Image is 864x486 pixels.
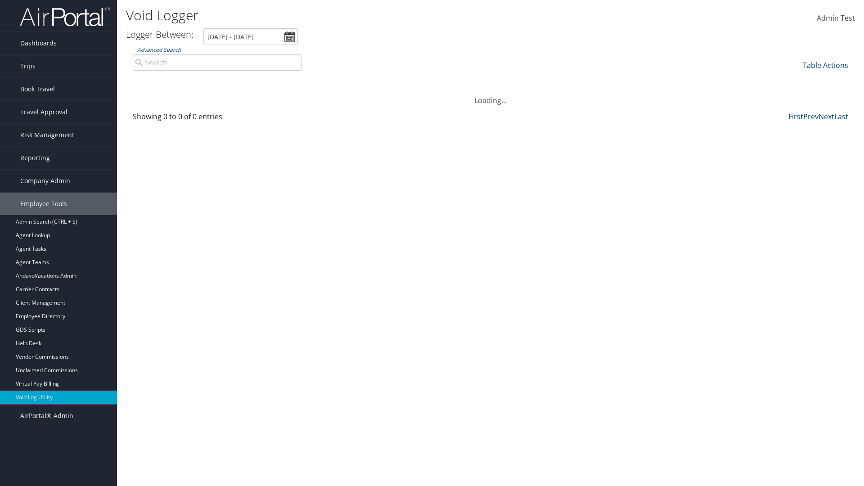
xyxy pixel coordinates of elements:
span: AirPortal® Admin [20,405,73,427]
img: airportal-logo.png [20,6,110,27]
input: [DATE] - [DATE] [203,28,298,45]
span: Reporting [20,147,50,169]
span: Employee Tools [20,193,67,215]
a: Prev [803,112,819,121]
a: Table Actions [803,60,848,70]
input: Advanced Search [133,54,301,71]
h1: Void Logger [126,6,612,25]
div: Showing 0 to 0 of 0 entries [133,111,301,126]
span: Book Travel [20,78,55,100]
div: Loading... [126,84,855,106]
span: Trips [20,55,36,77]
a: Next [819,112,834,121]
h3: Logger Between: [126,28,193,40]
span: Travel Approval [20,101,67,123]
a: Advanced Search [137,46,181,54]
span: Risk Management [20,124,74,146]
span: Company Admin [20,170,70,192]
span: Admin Test [817,13,855,23]
a: First [788,112,803,121]
span: Dashboards [20,32,57,54]
a: Admin Test [817,4,855,32]
a: Last [834,112,848,121]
